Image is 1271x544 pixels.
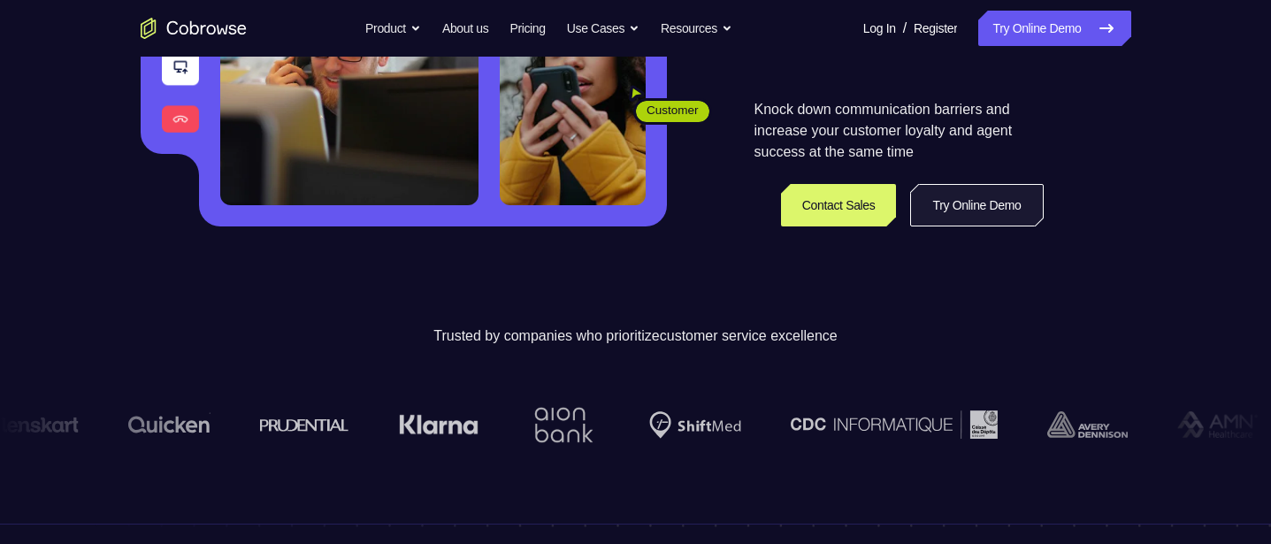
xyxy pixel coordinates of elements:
a: Try Online Demo [978,11,1130,46]
a: About us [442,11,488,46]
button: Product [365,11,421,46]
a: Go to the home page [141,18,247,39]
img: Shiftmed [647,411,739,439]
img: prudential [257,418,347,432]
img: CDC Informatique [788,410,995,438]
span: customer service excellence [660,328,838,343]
a: Log In [863,11,896,46]
a: Register [914,11,957,46]
a: Try Online Demo [910,184,1043,226]
img: Aion Bank [525,389,597,461]
p: Knock down communication barriers and increase your customer loyalty and agent success at the sam... [754,99,1044,163]
span: / [903,18,907,39]
img: Klarna [396,414,476,435]
a: Contact Sales [781,184,897,226]
button: Resources [661,11,732,46]
button: Use Cases [567,11,639,46]
a: Pricing [509,11,545,46]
